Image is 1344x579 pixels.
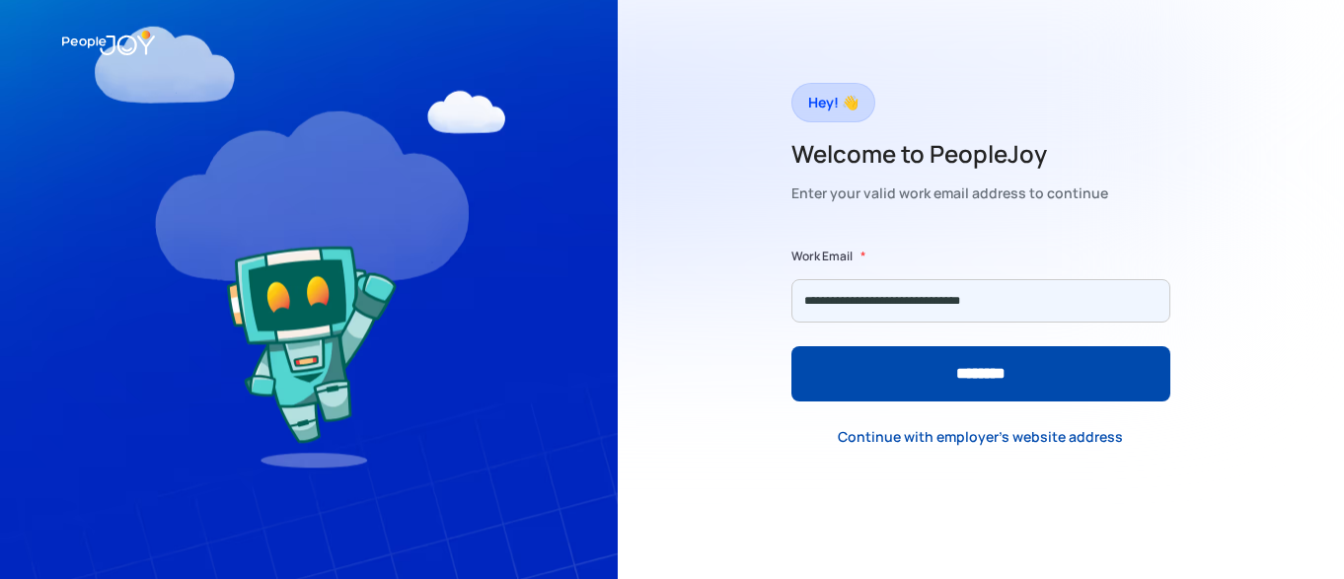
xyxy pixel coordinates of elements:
[791,138,1108,170] h2: Welcome to PeopleJoy
[791,247,1170,401] form: Form
[791,247,853,266] label: Work Email
[822,416,1139,457] a: Continue with employer's website address
[838,427,1123,447] div: Continue with employer's website address
[808,89,859,116] div: Hey! 👋
[791,180,1108,207] div: Enter your valid work email address to continue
